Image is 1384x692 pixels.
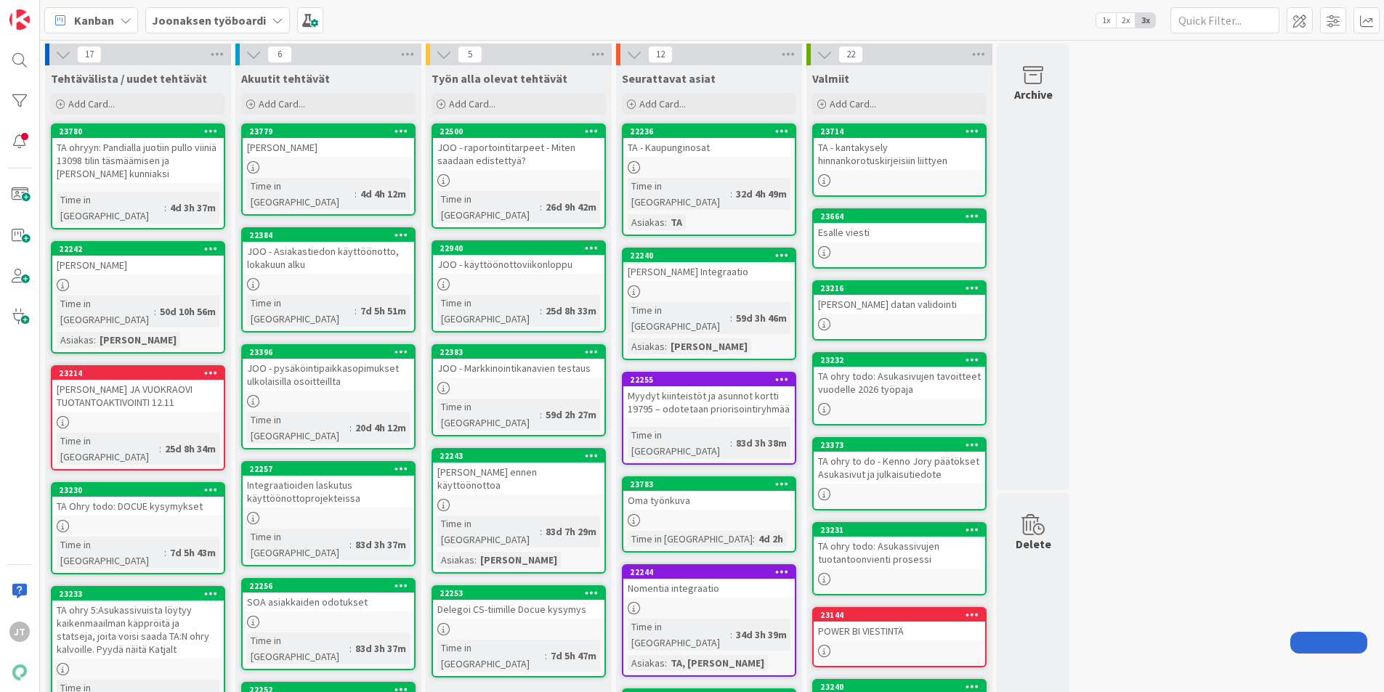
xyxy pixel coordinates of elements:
div: 23783 [623,478,795,491]
span: : [730,627,732,643]
div: Time in [GEOGRAPHIC_DATA] [57,296,154,327]
div: 59d 2h 27m [542,407,600,423]
div: 22383 [433,346,604,359]
div: 22244Nomentia integraatio [623,566,795,598]
div: 22255Myydyt kiinteistöt ja asunnot kortti 19795 – odotetaan priorisointiryhmää [623,373,795,418]
div: TA [667,214,686,230]
div: 23779 [243,125,414,138]
div: TA ohry 5:Asukassivuista löytyy kaikenmaailman käppröitä ja statseja, joita voisi saada TA:N ohry... [52,601,224,659]
div: 83d 7h 29m [542,524,600,540]
div: 23214 [59,368,224,378]
div: Time in [GEOGRAPHIC_DATA] [628,178,730,210]
div: Delegoi CS-tiimille Docue kysymys [433,600,604,619]
span: Add Card... [68,97,115,110]
span: : [349,420,352,436]
div: 23783 [630,479,795,489]
div: Time in [GEOGRAPHIC_DATA] [628,531,753,547]
img: avatar [9,662,30,683]
div: 23233 [59,589,224,599]
div: Time in [GEOGRAPHIC_DATA] [628,619,730,651]
div: 83d 3h 38m [732,435,790,451]
span: Valmiit [812,71,849,86]
div: Asiakas [628,214,665,230]
div: 23373 [820,440,985,450]
div: 25d 8h 33m [542,303,600,319]
div: 23664 [820,211,985,221]
div: Time in [GEOGRAPHIC_DATA] [437,399,540,431]
span: : [159,441,161,457]
div: 22255 [623,373,795,386]
div: Time in [GEOGRAPHIC_DATA] [247,178,355,210]
div: TA Ohry todo: DOCUE kysymykset [52,497,224,516]
div: Time in [GEOGRAPHIC_DATA] [437,295,540,327]
span: : [164,545,166,561]
div: 50d 10h 56m [156,304,219,319]
div: 23780 [52,125,224,138]
div: 22236 [630,126,795,137]
div: 22257 [249,464,414,474]
div: 23231 [814,524,985,537]
div: 23232TA ohry todo: Asukasivujen tavoitteet vuodelle 2026 työpaja [814,354,985,399]
div: Time in [GEOGRAPHIC_DATA] [247,632,349,664]
div: 22236TA - Kaupunginosat [623,125,795,157]
div: Asiakas [628,338,665,354]
div: 23230TA Ohry todo: DOCUE kysymykset [52,484,224,516]
span: : [349,537,352,553]
div: 22940 [440,243,604,253]
span: : [540,407,542,423]
div: [PERSON_NAME] [52,256,224,274]
div: 22500 [433,125,604,138]
span: 6 [267,46,292,63]
div: [PERSON_NAME] [477,552,561,568]
div: 4d 3h 37m [166,200,219,216]
div: TA - Kaupunginosat [623,138,795,157]
div: JOO - Markkinointikanavien testaus [433,359,604,378]
span: : [665,655,667,671]
div: 23144POWER BI VIESTINTÄ [814,608,985,640]
span: Add Card... [639,97,686,110]
div: 23396 [249,347,414,357]
div: 23780TA ohryyn: Pandialla juotiin pullo viiniä 13098 tilin täsmäämisen ja [PERSON_NAME] kunniaksi [52,125,224,183]
div: Myydyt kiinteistöt ja asunnot kortti 19795 – odotetaan priorisointiryhmää [623,386,795,418]
div: Integraatioiden laskutus käyttöönottoprojekteissa [243,476,414,508]
div: 22256SOA asiakkaiden odotukset [243,579,414,611]
div: TA ohry to do - Kenno Jory päätökset Asukasivut ja julkaisutiedote [814,452,985,484]
div: JOO - käyttöönottoviikonloppu [433,255,604,274]
div: 32d 4h 49m [732,186,790,202]
div: 22253Delegoi CS-tiimille Docue kysymys [433,587,604,619]
div: TA ohry todo: Asukassivujen tuotantoonvienti prosessi [814,537,985,569]
span: Tehtävälista / uudet tehtävät [51,71,207,86]
div: 23664Esalle viesti [814,210,985,242]
span: : [474,552,477,568]
span: 1x [1096,13,1116,28]
div: Asiakas [57,332,94,348]
div: 22500JOO - raportointitarpeet - Miten saadaan edistettyä? [433,125,604,170]
div: 23396 [243,346,414,359]
div: 22242 [52,243,224,256]
div: 23396JOO - pysäköintipaikkasopimukset ulkolaisilla osoitteillta [243,346,414,391]
div: 23783Oma työnkuva [623,478,795,510]
div: 26d 9h 42m [542,199,600,215]
div: JOO - Asiakastiedon käyttöönotto, lokakuun alku [243,242,414,274]
span: : [355,186,357,202]
div: 22253 [433,587,604,600]
span: : [355,303,357,319]
div: 23714TA - kantakysely hinnankorotuskirjeisiin liittyen [814,125,985,170]
span: Akuutit tehtävät [241,71,330,86]
div: 23231 [820,525,985,535]
div: SOA asiakkaiden odotukset [243,593,414,611]
div: 22240[PERSON_NAME] Integraatio [623,249,795,281]
div: 7d 5h 47m [547,648,600,664]
div: 22384 [243,229,414,242]
div: TA - kantakysely hinnankorotuskirjeisiin liittyen [814,138,985,170]
span: Add Card... [449,97,495,110]
div: Time in [GEOGRAPHIC_DATA] [247,529,349,561]
div: Time in [GEOGRAPHIC_DATA] [437,191,540,223]
div: 22383JOO - Markkinointikanavien testaus [433,346,604,378]
span: : [730,310,732,326]
div: Esalle viesti [814,223,985,242]
span: : [665,338,667,354]
span: : [540,524,542,540]
div: JT [9,622,30,642]
div: TA ohry todo: Asukasivujen tavoitteet vuodelle 2026 työpaja [814,367,985,399]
